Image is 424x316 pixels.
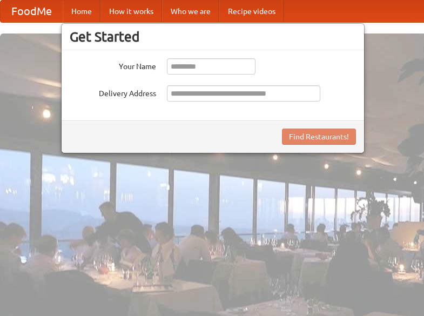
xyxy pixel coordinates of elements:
[70,58,156,72] label: Your Name
[162,1,219,22] a: Who we are
[70,85,156,99] label: Delivery Address
[282,129,356,145] button: Find Restaurants!
[63,1,100,22] a: Home
[100,1,162,22] a: How it works
[1,1,63,22] a: FoodMe
[70,29,356,45] h3: Get Started
[219,1,284,22] a: Recipe videos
